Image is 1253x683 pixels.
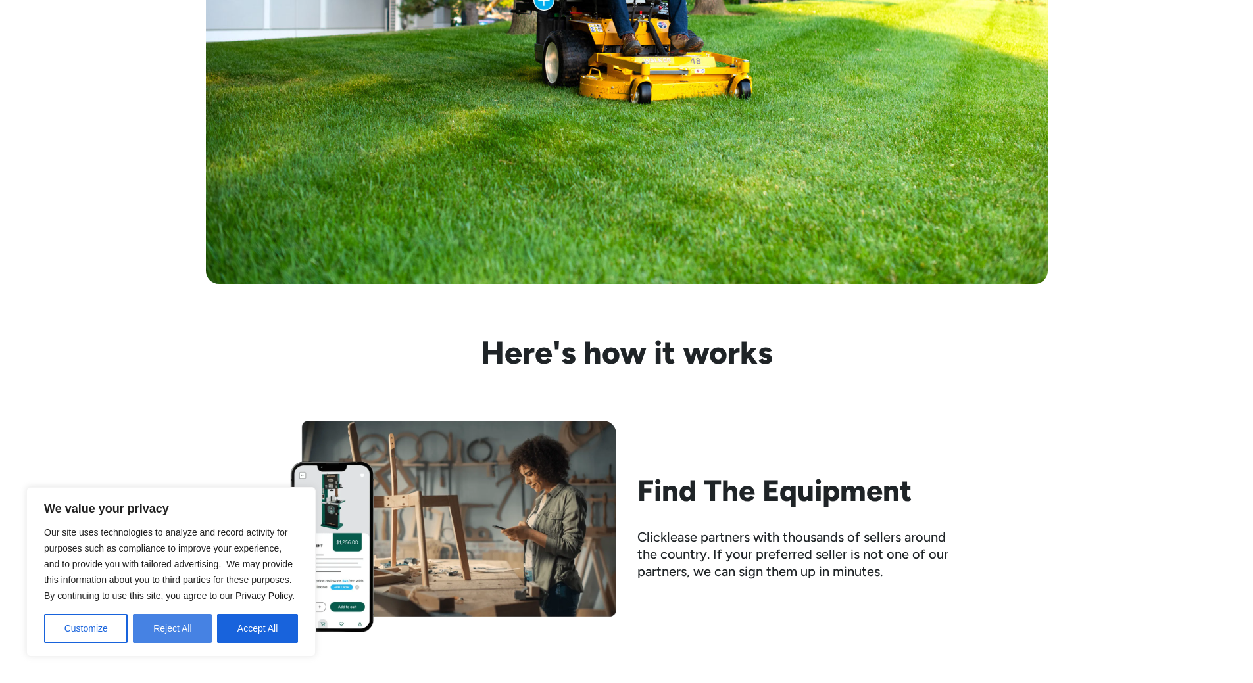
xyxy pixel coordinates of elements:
[290,421,616,632] img: Woman looking at her phone while standing beside her workbench with half assembled chair
[44,501,298,517] p: We value your privacy
[133,614,212,643] button: Reject All
[217,614,298,643] button: Accept All
[637,473,964,507] h2: Find The Equipment
[26,487,316,657] div: We value your privacy
[290,337,964,368] h3: Here's how it works
[637,529,964,580] div: Clicklease partners with thousands of sellers around the country. If your preferred seller is not...
[44,614,128,643] button: Customize
[44,527,295,601] span: Our site uses technologies to analyze and record activity for purposes such as compliance to impr...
